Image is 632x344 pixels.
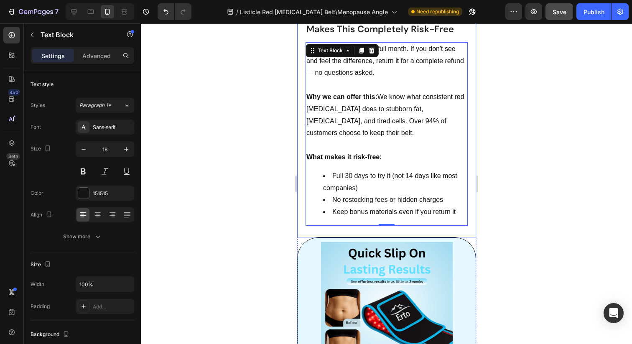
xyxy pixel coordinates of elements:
[76,98,134,113] button: Paragraph 1*
[8,89,20,96] div: 450
[31,303,50,310] div: Padding
[545,3,573,20] button: Save
[41,51,65,60] p: Settings
[82,51,111,60] p: Advanced
[63,232,102,241] div: Show more
[31,259,53,270] div: Size
[79,102,111,109] span: Paragraph 1*
[31,229,134,244] button: Show more
[297,23,476,344] iframe: Design area
[236,8,238,16] span: /
[93,303,132,311] div: Add...
[93,124,132,131] div: Sans-serif
[31,189,43,197] div: Color
[240,8,388,16] span: Listicle Red [MEDICAL_DATA] Belt\Menopause Angle
[31,102,45,109] div: Styles
[584,8,604,16] div: Publish
[31,329,71,340] div: Background
[576,3,612,20] button: Publish
[604,303,624,323] div: Open Intercom Messenger
[76,277,134,292] input: Auto
[93,190,132,197] div: 151515
[3,3,62,20] button: 7
[41,30,112,40] p: Text Block
[416,8,459,15] span: Need republishing
[55,7,59,17] p: 7
[31,123,41,131] div: Font
[158,3,191,20] div: Undo/Redo
[31,280,44,288] div: Width
[553,8,566,15] span: Save
[31,81,54,88] div: Text style
[31,209,54,221] div: Align
[6,153,20,160] div: Beta
[31,143,53,155] div: Size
